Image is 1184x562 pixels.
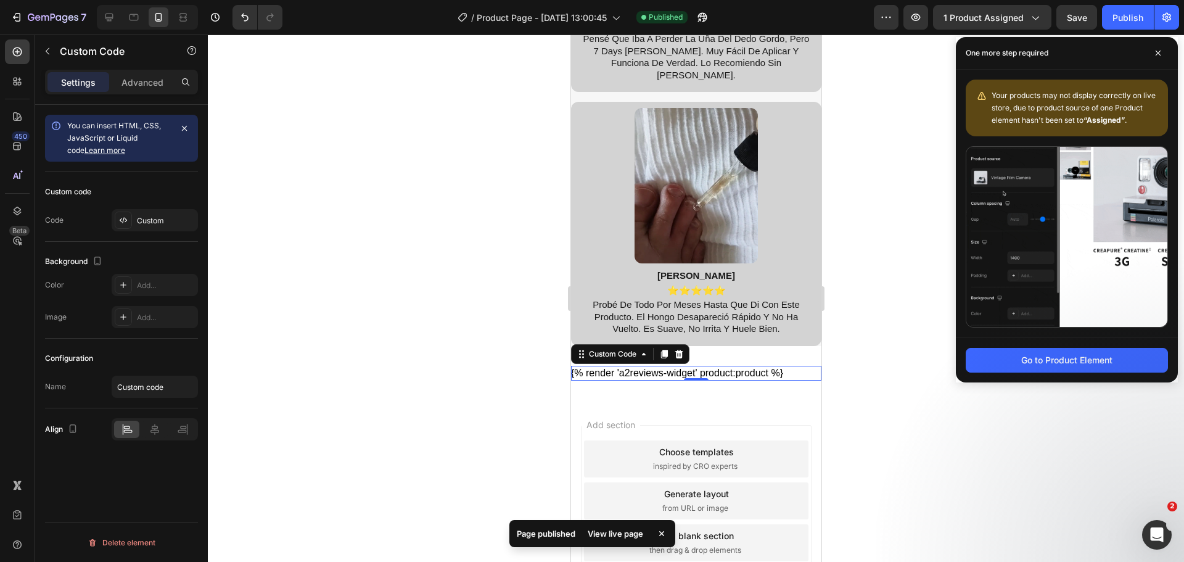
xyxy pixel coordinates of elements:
div: Background [45,254,105,270]
div: Name [45,381,66,392]
span: Save [1067,12,1087,23]
button: 7 [5,5,92,30]
iframe: Design area [571,35,821,562]
b: “Assigned” [1083,115,1125,125]
p: Advanced [121,76,163,89]
span: Your products may not display correctly on live store, due to product source of one Product eleme... [992,91,1156,125]
iframe: Intercom live chat [1142,520,1172,550]
button: Save [1056,5,1097,30]
div: Color [45,279,64,291]
div: Custom Code [15,314,68,325]
div: Add blank section [88,495,163,508]
div: Add... [137,312,195,323]
p: 7 [81,10,86,25]
span: Published [649,12,683,23]
div: Configuration [45,353,93,364]
span: Product Page - [DATE] 13:00:45 [477,11,607,24]
h2: ⭐⭐⭐⭐⭐ [10,249,240,263]
div: Choose templates [88,411,163,424]
p: One more step required [966,47,1048,59]
h2: probé de todo por meses hasta que di con este producto. el hongo desapareció rápido y no ha vuelt... [10,263,240,302]
div: Custom code [45,186,91,197]
button: Delete element [45,533,198,553]
p: Page published [517,527,575,540]
div: Undo/Redo [232,5,282,30]
div: Code [45,215,64,226]
button: Publish [1102,5,1154,30]
div: Add... [137,280,195,291]
div: Align [45,421,80,438]
div: Custom [137,215,195,226]
div: Publish [1112,11,1143,24]
div: Beta [9,226,30,236]
span: Add section [10,384,69,397]
img: gempages_535620833180123971-fb43807d-ddf5-4b88-b3ca-acdbe5ed3318.webp [64,73,187,229]
p: Custom Code [60,44,165,59]
div: Image [45,312,67,323]
span: 2 [1167,502,1177,511]
span: inspired by CRO experts [82,426,166,437]
span: 1 product assigned [943,11,1024,24]
span: / [471,11,474,24]
h2: [PERSON_NAME] [10,234,240,249]
p: Settings [61,76,96,89]
button: Go to Product Element [966,348,1168,373]
div: Go to Product Element [1021,353,1112,366]
a: Learn more [84,146,125,155]
button: 1 product assigned [933,5,1051,30]
span: from URL or image [91,468,157,479]
div: View live page [580,525,651,542]
span: then drag & drop elements [78,510,170,521]
div: 450 [12,131,30,141]
div: Delete element [88,535,155,550]
span: You can insert HTML, CSS, JavaScript or Liquid code [67,121,161,155]
div: Generate layout [93,453,158,466]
